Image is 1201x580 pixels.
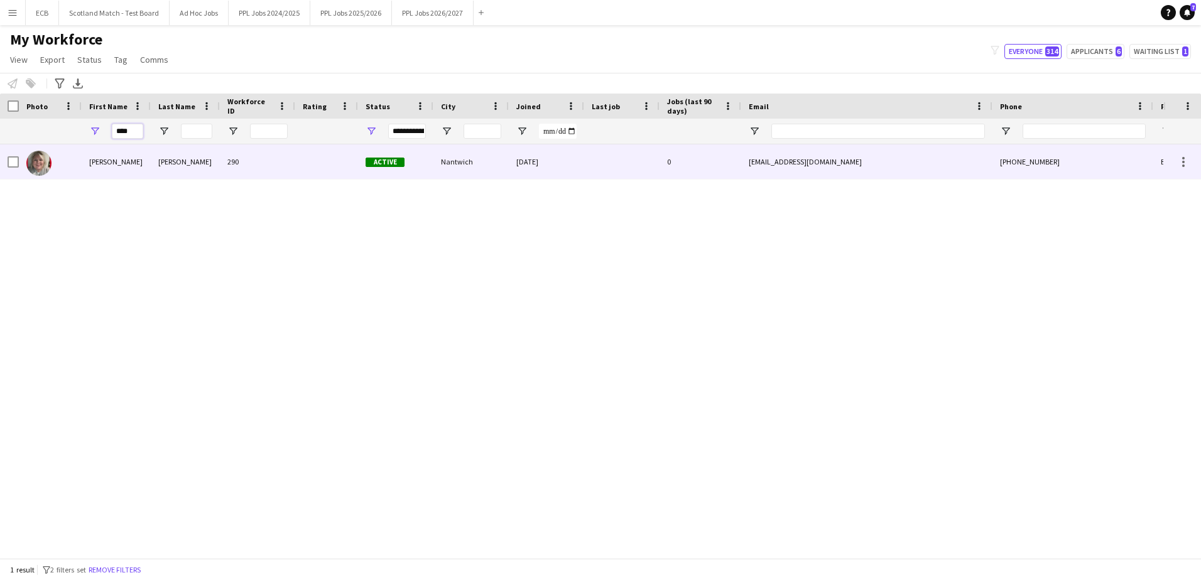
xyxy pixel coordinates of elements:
div: [EMAIL_ADDRESS][DOMAIN_NAME] [741,144,992,179]
a: Comms [135,51,173,68]
span: Tag [114,54,128,65]
span: View [10,54,28,65]
button: Remove filters [86,563,143,577]
span: Export [40,54,65,65]
span: Workforce ID [227,97,273,115]
div: [PHONE_NUMBER] [992,144,1153,179]
a: View [5,51,33,68]
input: Last Name Filter Input [181,124,212,139]
input: First Name Filter Input [112,124,143,139]
a: Tag [109,51,133,68]
button: Open Filter Menu [1000,126,1011,137]
button: Applicants6 [1067,44,1124,59]
button: Open Filter Menu [749,126,760,137]
div: [PERSON_NAME] [82,144,151,179]
div: [PERSON_NAME] [151,144,220,179]
button: Open Filter Menu [441,126,452,137]
span: First Name [89,102,128,111]
input: Email Filter Input [771,124,985,139]
span: Rating [303,102,327,111]
a: 7 [1180,5,1195,20]
button: Open Filter Menu [366,126,377,137]
img: Sally Williamson [26,151,52,176]
span: Comms [140,54,168,65]
span: 7 [1190,3,1196,11]
input: Phone Filter Input [1023,124,1146,139]
div: 290 [220,144,295,179]
input: Workforce ID Filter Input [250,124,288,139]
button: PPL Jobs 2026/2027 [392,1,474,25]
span: 6 [1116,46,1122,56]
span: Active [366,158,405,167]
app-action-btn: Export XLSX [70,76,85,91]
span: 1 [1182,46,1188,56]
span: Last job [592,102,620,111]
button: Waiting list1 [1129,44,1191,59]
span: Status [366,102,390,111]
button: Open Filter Menu [89,126,101,137]
span: 2 filters set [50,565,86,574]
button: Scotland Match - Test Board [59,1,170,25]
span: City [441,102,455,111]
button: Everyone314 [1004,44,1062,59]
a: Export [35,51,70,68]
button: Open Filter Menu [516,126,528,137]
span: Last Name [158,102,195,111]
button: Open Filter Menu [1161,126,1172,137]
app-action-btn: Advanced filters [52,76,67,91]
div: Nantwich [433,144,509,179]
span: Phone [1000,102,1022,111]
span: 314 [1045,46,1059,56]
span: Profile [1161,102,1186,111]
button: Ad Hoc Jobs [170,1,229,25]
div: 0 [660,144,741,179]
button: Open Filter Menu [158,126,170,137]
button: Open Filter Menu [227,126,239,137]
button: ECB [26,1,59,25]
span: Status [77,54,102,65]
span: Photo [26,102,48,111]
span: Jobs (last 90 days) [667,97,719,115]
a: Status [72,51,107,68]
div: [DATE] [509,144,584,179]
span: My Workforce [10,30,102,49]
span: Email [749,102,769,111]
button: PPL Jobs 2024/2025 [229,1,310,25]
button: PPL Jobs 2025/2026 [310,1,392,25]
span: Joined [516,102,541,111]
input: City Filter Input [464,124,501,139]
input: Joined Filter Input [539,124,577,139]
